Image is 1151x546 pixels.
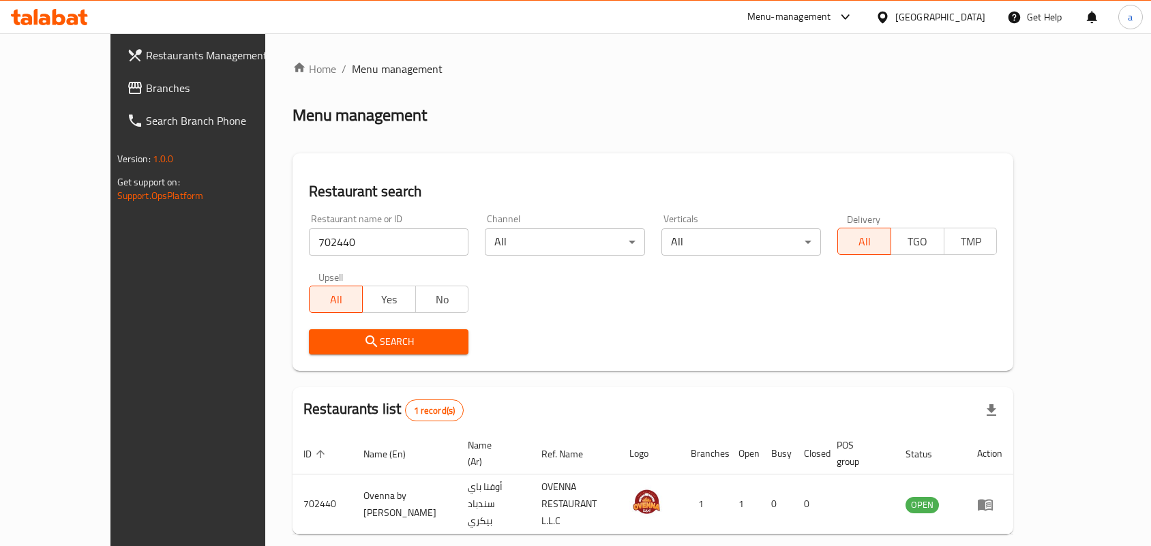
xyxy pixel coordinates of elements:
td: 0 [793,474,826,534]
div: OPEN [906,497,939,513]
img: Ovenna by Sindbad bakery [629,485,663,519]
nav: breadcrumb [293,61,1013,77]
a: Home [293,61,336,77]
td: OVENNA RESTAURANT L.L.C [530,474,618,534]
span: Search Branch Phone [146,112,292,129]
span: Branches [146,80,292,96]
td: 1 [680,474,728,534]
h2: Restaurant search [309,181,997,202]
div: Menu [977,496,1002,513]
button: TMP [944,228,998,255]
a: Support.OpsPlatform [117,187,204,204]
span: 1 record(s) [406,404,464,417]
th: Open [728,433,760,474]
span: 1.0.0 [153,150,174,168]
span: No [421,290,464,309]
span: Get support on: [117,173,180,191]
span: TGO [897,232,939,252]
div: All [485,228,644,256]
button: TGO [891,228,944,255]
span: Search [320,333,458,350]
th: Busy [760,433,793,474]
span: TMP [950,232,992,252]
label: Upsell [318,272,344,282]
td: 702440 [293,474,353,534]
th: Logo [618,433,680,474]
input: Search for restaurant name or ID.. [309,228,468,256]
h2: Menu management [293,104,427,126]
span: OPEN [906,497,939,513]
div: [GEOGRAPHIC_DATA] [895,10,985,25]
span: POS group [837,437,879,470]
span: All [843,232,886,252]
button: All [837,228,891,255]
td: 1 [728,474,760,534]
span: Menu management [352,61,443,77]
a: Branches [116,72,303,104]
span: Version: [117,150,151,168]
button: No [415,286,469,313]
span: Ref. Name [541,446,601,462]
div: Menu-management [747,9,831,25]
th: Closed [793,433,826,474]
td: أوفنا باي سندباد بيكري [457,474,530,534]
li: / [342,61,346,77]
div: All [661,228,821,256]
th: Branches [680,433,728,474]
button: Search [309,329,468,354]
span: All [315,290,357,309]
h2: Restaurants list [303,399,464,421]
span: Restaurants Management [146,47,292,63]
span: Status [906,446,950,462]
button: Yes [362,286,416,313]
table: enhanced table [293,433,1013,534]
td: 0 [760,474,793,534]
span: Name (Ar) [468,437,514,470]
td: Ovenna by [PERSON_NAME] [353,474,457,534]
span: ID [303,446,329,462]
th: Action [966,433,1013,474]
a: Search Branch Phone [116,104,303,137]
span: Yes [368,290,410,309]
span: a [1128,10,1133,25]
button: All [309,286,363,313]
label: Delivery [847,214,881,224]
div: Export file [975,394,1008,427]
a: Restaurants Management [116,39,303,72]
span: Name (En) [363,446,423,462]
div: Total records count [405,399,464,421]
